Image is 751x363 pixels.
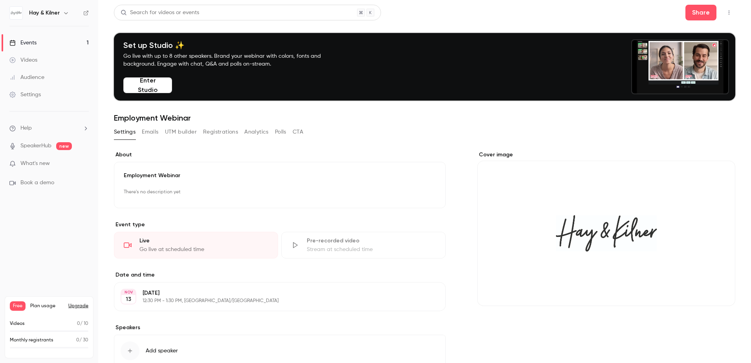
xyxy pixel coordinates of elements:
button: Settings [114,126,136,138]
section: Cover image [477,151,735,306]
a: SpeakerHub [20,142,51,150]
h1: Employment Webinar [114,113,735,123]
p: [DATE] [143,289,404,297]
button: CTA [293,126,303,138]
button: Enter Studio [123,77,172,93]
div: Pre-recorded videoStream at scheduled time [281,232,445,258]
p: 13 [126,295,131,303]
span: Help [20,124,32,132]
div: Stream at scheduled time [307,246,436,253]
p: Employment Webinar [124,172,436,180]
span: What's new [20,159,50,168]
button: Registrations [203,126,238,138]
div: Search for videos or events [121,9,199,17]
span: Plan usage [30,303,64,309]
div: Go live at scheduled time [139,246,268,253]
p: 12:30 PM - 1:30 PM, [GEOGRAPHIC_DATA]/[GEOGRAPHIC_DATA] [143,298,404,304]
button: UTM builder [165,126,197,138]
p: Monthly registrants [10,337,53,344]
div: Events [9,39,37,47]
span: Free [10,301,26,311]
div: Live [139,237,268,245]
p: Videos [10,320,25,327]
button: Polls [275,126,286,138]
span: 0 [76,338,79,343]
span: Book a demo [20,179,54,187]
p: / 10 [77,320,88,327]
label: Speakers [114,324,446,332]
button: Analytics [244,126,269,138]
label: Cover image [477,151,735,159]
span: 0 [77,321,80,326]
div: Videos [9,56,37,64]
div: Settings [9,91,41,99]
p: Event type [114,221,446,229]
div: NOV [121,290,136,295]
p: There's no description yet [124,186,436,198]
button: Upgrade [68,303,88,309]
h4: Set up Studio ✨ [123,40,339,50]
button: Emails [142,126,158,138]
p: / 30 [76,337,88,344]
label: Date and time [114,271,446,279]
div: LiveGo live at scheduled time [114,232,278,258]
li: help-dropdown-opener [9,124,89,132]
button: Share [685,5,716,20]
div: Pre-recorded video [307,237,436,245]
span: new [56,142,72,150]
label: About [114,151,446,159]
p: Go live with up to 8 other speakers. Brand your webinar with colors, fonts and background. Engage... [123,52,339,68]
div: Audience [9,73,44,81]
img: Hay & Kilner [10,7,22,19]
h6: Hay & Kilner [29,9,60,17]
span: Add speaker [146,347,178,355]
